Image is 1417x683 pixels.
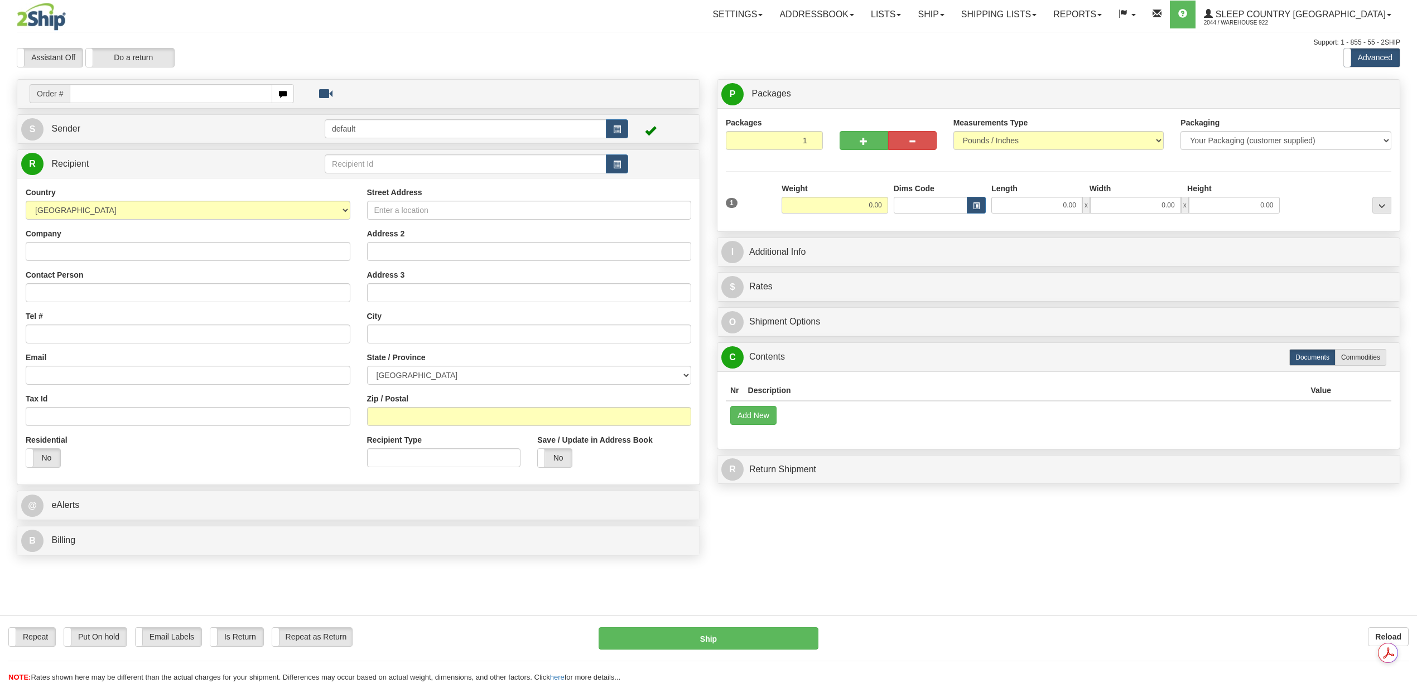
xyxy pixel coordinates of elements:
[721,458,1396,481] a: RReturn Shipment
[1306,380,1336,401] th: Value
[21,153,291,176] a: R Recipient
[26,269,83,280] label: Contact Person
[1372,197,1391,214] div: ...
[991,183,1018,194] label: Length
[367,352,426,363] label: State / Province
[1391,284,1416,398] iframe: chat widget
[537,434,652,445] label: Save / Update in Address Book
[1344,49,1400,67] label: Advanced
[21,529,696,552] a: B Billing
[894,183,934,194] label: Dims Code
[953,1,1045,28] a: Shipping lists
[21,495,44,517] span: @
[21,118,44,141] span: S
[21,494,696,517] a: @ eAlerts
[17,38,1400,47] div: Support: 1 - 855 - 55 - 2SHIP
[744,380,1307,401] th: Description
[26,393,47,404] label: Tax Id
[367,434,422,445] label: Recipient Type
[26,352,46,363] label: Email
[26,311,43,322] label: Tel #
[1180,117,1220,128] label: Packaging
[325,119,606,138] input: Sender Id
[721,458,744,481] span: R
[325,154,606,173] input: Recipient Id
[51,500,79,510] span: eAlerts
[1204,17,1288,28] span: 2044 / Warehouse 922
[51,159,89,168] span: Recipient
[726,380,744,401] th: Nr
[721,346,1396,369] a: CContents
[17,49,83,67] label: Assistant Off
[26,449,60,467] label: No
[21,153,44,175] span: R
[210,628,263,646] label: Is Return
[26,434,68,445] label: Residential
[367,269,405,280] label: Address 3
[721,276,744,298] span: $
[1187,183,1212,194] label: Height
[782,183,807,194] label: Weight
[1090,183,1111,194] label: Width
[21,530,44,552] span: B
[751,89,791,98] span: Packages
[272,628,352,646] label: Repeat as Return
[1213,9,1386,19] span: Sleep Country [GEOGRAPHIC_DATA]
[1375,632,1401,641] b: Reload
[8,673,31,681] span: NOTE:
[1196,1,1400,28] a: Sleep Country [GEOGRAPHIC_DATA] 2044 / Warehouse 922
[367,201,692,220] input: Enter a location
[86,49,174,67] label: Do a return
[1289,349,1336,366] label: Documents
[1045,1,1110,28] a: Reports
[51,124,80,133] span: Sender
[367,228,405,239] label: Address 2
[26,187,56,198] label: Country
[9,628,55,646] label: Repeat
[1082,197,1090,214] span: x
[550,673,565,681] a: here
[721,311,744,333] span: O
[721,83,1396,105] a: P Packages
[721,241,744,263] span: I
[30,84,70,103] span: Order #
[730,406,777,425] button: Add New
[909,1,952,28] a: Ship
[51,535,75,545] span: Billing
[721,83,744,105] span: P
[771,1,862,28] a: Addressbook
[136,628,201,646] label: Email Labels
[538,449,572,467] label: No
[862,1,909,28] a: Lists
[726,117,762,128] label: Packages
[367,393,409,404] label: Zip / Postal
[721,346,744,369] span: C
[1181,197,1189,214] span: x
[726,198,738,208] span: 1
[367,187,422,198] label: Street Address
[721,275,1396,298] a: $Rates
[21,118,325,141] a: S Sender
[704,1,771,28] a: Settings
[721,241,1396,264] a: IAdditional Info
[721,311,1396,333] a: OShipment Options
[17,3,66,31] img: logo2044.jpg
[64,628,127,646] label: Put On hold
[1368,627,1409,646] button: Reload
[599,627,818,650] button: Ship
[1335,349,1386,366] label: Commodities
[367,311,382,322] label: City
[26,228,61,239] label: Company
[953,117,1028,128] label: Measurements Type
